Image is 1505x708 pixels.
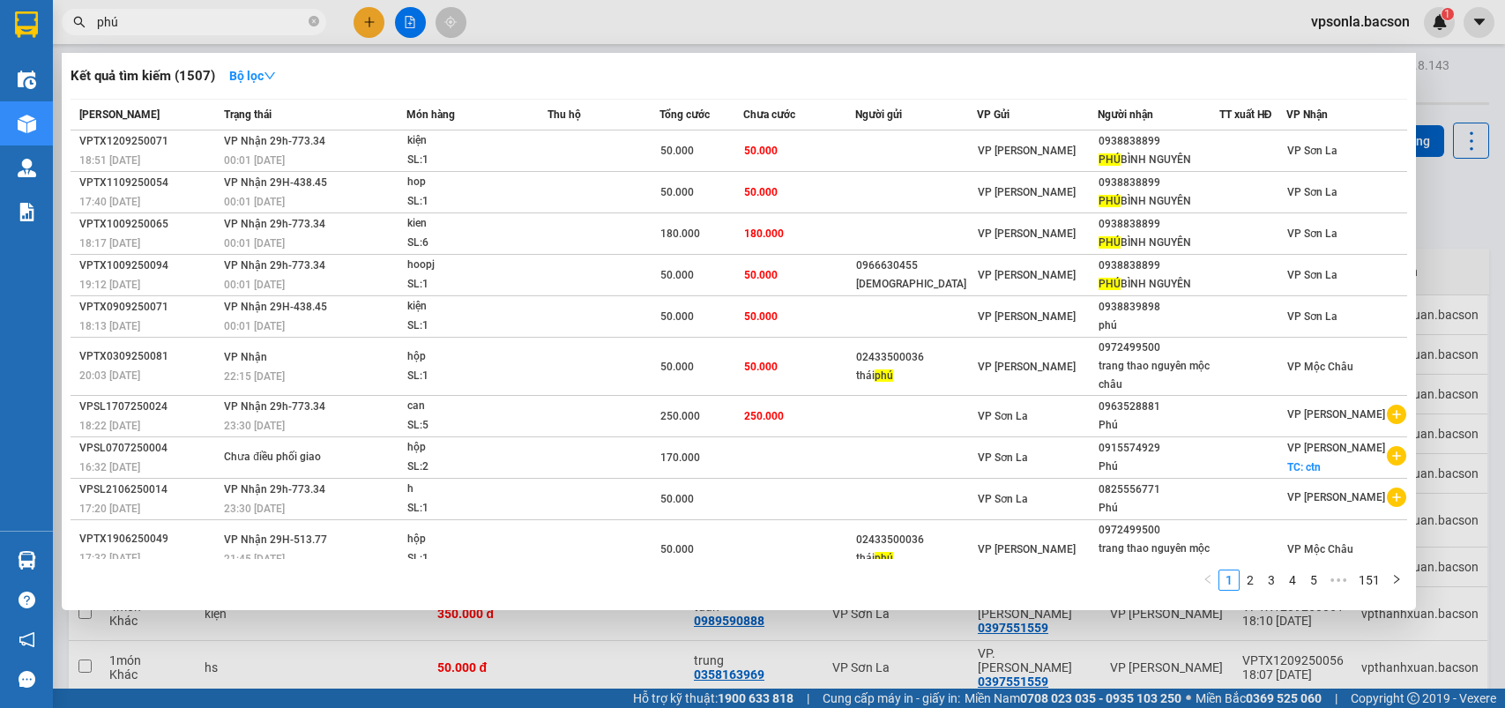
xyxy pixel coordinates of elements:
strong: Bộ lọc [229,69,276,83]
div: SL: 5 [407,416,540,436]
span: Thu hộ [548,108,581,121]
span: 23:30 [DATE] [224,420,285,432]
span: VP [PERSON_NAME] [978,543,1076,555]
span: VP Nhận 29h-773.34 [224,218,325,230]
div: 0915574929 [1099,439,1218,458]
span: 180.000 [660,227,700,240]
span: 50.000 [744,145,778,157]
div: Phú [1099,458,1218,476]
span: 21:45 [DATE] [224,553,285,565]
div: thái [856,367,975,385]
li: Next Page [1386,570,1407,591]
button: left [1197,570,1218,591]
a: 1 [1219,570,1239,590]
span: VP Sơn La [978,410,1028,422]
span: 170.000 [660,451,700,464]
span: PHÚ [1099,236,1121,249]
div: 0825556771 [1099,481,1218,499]
div: 0938838899 [1099,257,1218,275]
div: kien [407,214,540,234]
div: SL: 1 [407,549,540,569]
span: 50.000 [660,269,694,281]
span: Chưa cước [743,108,795,121]
span: 00:01 [DATE] [224,320,285,332]
span: close-circle [309,14,319,31]
span: phú [875,369,893,382]
span: question-circle [19,592,35,608]
span: Trạng thái [224,108,272,121]
span: VP [PERSON_NAME] [1287,408,1385,421]
span: VP Nhận 29H-438.45 [224,301,327,313]
span: VP Nhận 29h-773.34 [224,483,325,496]
div: trang thao nguyên mộc châu [1099,357,1218,394]
span: VP [PERSON_NAME] [1287,442,1385,454]
span: VP [PERSON_NAME] [978,227,1076,240]
div: BÌNH NGUYÊN [1099,275,1218,294]
span: VP [PERSON_NAME] [978,269,1076,281]
span: 23:30 [DATE] [224,503,285,515]
span: 00:01 [DATE] [224,237,285,250]
div: VPSL1707250024 [79,398,219,416]
li: 3 [1261,570,1282,591]
span: 180.000 [744,227,784,240]
span: right [1391,574,1402,585]
span: [PERSON_NAME] [79,108,160,121]
span: VP [PERSON_NAME] [978,361,1076,373]
div: 02433500036 [856,531,975,549]
div: kiện [407,131,540,151]
span: 50.000 [744,361,778,373]
span: search [73,16,86,28]
span: 50.000 [660,310,694,323]
div: VPTX1009250065 [79,215,219,234]
span: 50.000 [660,361,694,373]
span: VP Sơn La [1287,186,1337,198]
div: SL: 1 [407,367,540,386]
span: VP Nhận [224,351,267,363]
span: VP Nhận 29h-773.34 [224,259,325,272]
img: warehouse-icon [18,115,36,133]
span: VP Nhận [1286,108,1328,121]
div: VPTX1109250054 [79,174,219,192]
span: plus-circle [1387,488,1406,507]
h3: Kết quả tìm kiếm ( 1507 ) [71,67,215,86]
span: VP Nhận 29H-513.77 [224,533,327,546]
span: Tổng cước [659,108,710,121]
div: Chưa điều phối giao [224,448,356,467]
div: hộp [407,530,540,549]
span: VP Mộc Châu [1287,361,1353,373]
span: VP Sơn La [978,493,1028,505]
span: plus-circle [1387,405,1406,424]
img: solution-icon [18,203,36,221]
img: warehouse-icon [18,551,36,570]
div: VPTX1209250071 [79,132,219,151]
div: 0938838899 [1099,174,1218,192]
span: 00:01 [DATE] [224,154,285,167]
li: 2 [1240,570,1261,591]
span: VP Sơn La [1287,310,1337,323]
span: Món hàng [406,108,455,121]
div: SL: 2 [407,458,540,477]
div: VPTX1009250094 [79,257,219,275]
span: 250.000 [744,410,784,422]
span: VP Gửi [977,108,1010,121]
li: 1 [1218,570,1240,591]
div: VPSL0707250004 [79,439,219,458]
span: Người gửi [855,108,902,121]
div: 0972499500 [1099,521,1218,540]
span: 22:15 [DATE] [224,370,285,383]
div: VPTX0309250081 [79,347,219,366]
button: Bộ lọcdown [215,62,290,90]
div: SL: 6 [407,234,540,253]
span: VP [PERSON_NAME] [978,186,1076,198]
span: 20:03 [DATE] [79,369,140,382]
a: 151 [1353,570,1385,590]
div: VPSL2106250014 [79,481,219,499]
li: Next 5 Pages [1324,570,1352,591]
span: VP Nhận 29h-773.34 [224,400,325,413]
div: h [407,480,540,499]
button: right [1386,570,1407,591]
div: SL: 1 [407,192,540,212]
span: 00:01 [DATE] [224,279,285,291]
div: hop [407,173,540,192]
span: 17:32 [DATE] [79,552,140,564]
